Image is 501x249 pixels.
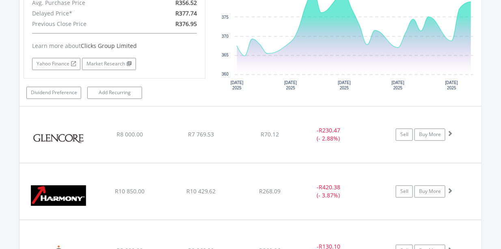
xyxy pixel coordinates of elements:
[81,42,137,50] span: Clicks Group Limited
[261,131,279,139] span: R70.12
[285,81,298,91] text: [DATE] 2025
[298,184,359,200] div: - (- 3.87%)
[82,58,136,70] a: Market Research
[259,188,281,195] span: R268.09
[396,186,413,198] a: Sell
[319,184,340,191] span: R420.38
[415,129,445,141] a: Buy More
[222,34,229,39] text: 370
[319,127,340,134] span: R230.47
[32,58,80,70] a: Yahoo Finance
[175,9,197,17] span: R377.74
[392,81,405,91] text: [DATE] 2025
[26,19,144,29] div: Previous Close Price
[117,131,143,139] span: R8 000.00
[26,8,144,19] div: Delayed Price*
[415,186,445,198] a: Buy More
[445,81,458,91] text: [DATE] 2025
[222,72,229,77] text: 360
[115,188,145,195] span: R10 850.00
[24,117,93,161] img: EQU.ZA.GLN.png
[186,188,216,195] span: R10 429.62
[222,53,229,58] text: 365
[188,131,214,139] span: R7 769.53
[26,87,81,99] a: Dividend Preference
[175,20,197,28] span: R376.95
[87,87,142,99] a: Add Recurring
[32,42,197,50] div: Learn more about
[24,174,93,218] img: EQU.ZA.HAR.png
[231,81,244,91] text: [DATE] 2025
[396,129,413,141] a: Sell
[338,81,351,91] text: [DATE] 2025
[222,15,229,19] text: 375
[298,127,359,143] div: - (- 2.88%)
